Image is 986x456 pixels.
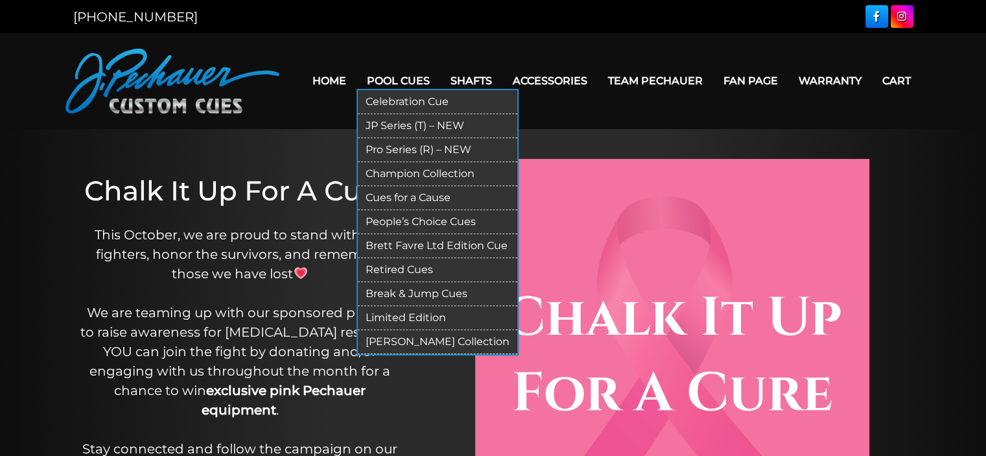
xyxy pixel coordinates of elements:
img: Pechauer Custom Cues [65,49,279,114]
a: Cart [872,64,921,97]
a: Warranty [788,64,872,97]
strong: exclusive pink Pechauer equipment [202,383,366,418]
a: Retired Cues [358,258,517,282]
a: Home [302,64,357,97]
a: Brett Favre Ltd Edition Cue [358,234,517,258]
a: Pool Cues [357,64,440,97]
a: Accessories [502,64,598,97]
a: [PHONE_NUMBER] [73,9,198,25]
a: People’s Choice Cues [358,210,517,234]
a: Shafts [440,64,502,97]
a: [PERSON_NAME] Collection [358,330,517,354]
a: Team Pechauer [598,64,713,97]
a: Champion Collection [358,162,517,186]
a: Cues for a Cause [358,186,517,210]
a: Fan Page [713,64,788,97]
h1: Chalk It Up For A Cure! [80,174,399,207]
a: Limited Edition [358,306,517,330]
a: Pro Series (R) – NEW [358,138,517,162]
a: Celebration Cue [358,90,517,114]
a: Break & Jump Cues [358,282,517,306]
img: 💗 [294,267,307,280]
a: JP Series (T) – NEW [358,114,517,138]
